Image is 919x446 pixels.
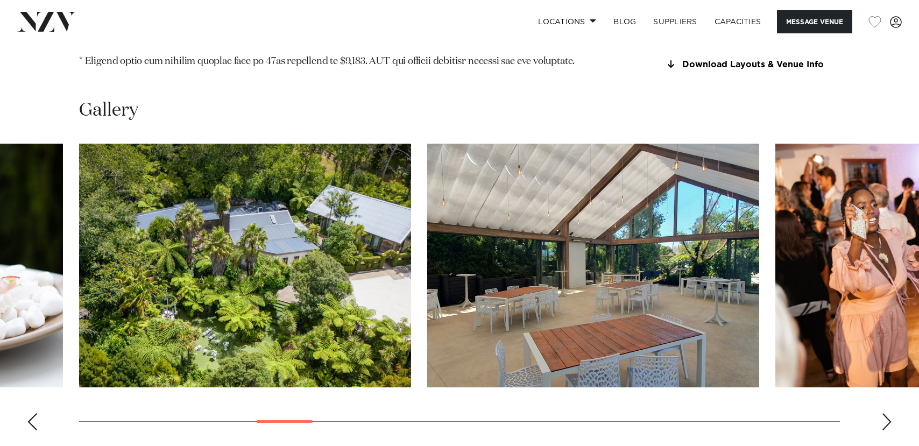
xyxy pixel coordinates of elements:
a: Capacities [706,10,770,33]
img: nzv-logo.png [17,12,76,31]
a: BLOG [605,10,645,33]
a: Download Layouts & Venue Info [664,60,840,69]
a: Locations [529,10,605,33]
swiper-slide: 8 / 30 [79,144,411,387]
a: SUPPLIERS [645,10,705,33]
button: Message Venue [777,10,852,33]
h2: Gallery [79,98,138,123]
swiper-slide: 9 / 30 [427,144,759,387]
